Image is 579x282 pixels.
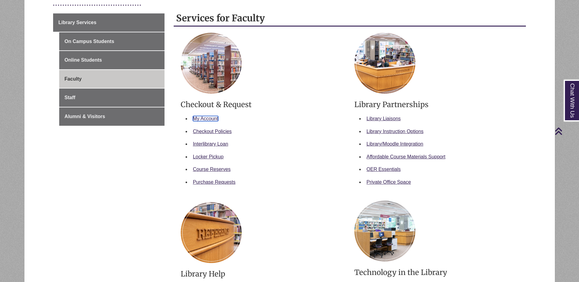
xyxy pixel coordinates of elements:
[53,13,165,126] div: Guide Page Menu
[367,116,401,121] a: Library Liaisons
[174,10,526,27] h2: Services for Faculty
[367,141,423,146] a: Library/Moodle Integration
[53,13,165,32] a: Library Services
[193,167,231,172] a: Course Reserves
[193,179,236,185] a: Purchase Requests
[555,127,577,135] a: Back to Top
[367,167,401,172] a: OER Essentials
[59,107,165,126] a: Alumni & Visitors
[367,129,424,134] a: Library Instruction Options
[193,154,224,159] a: Locker Pickup
[367,154,446,159] a: Affordable Course Materials Support
[193,141,228,146] a: Interlibrary Loan
[59,89,165,107] a: Staff
[193,129,232,134] a: Checkout Policies
[181,269,345,279] h3: Library Help
[354,268,519,277] h3: Technology in the Library
[58,20,96,25] span: Library Services
[59,70,165,88] a: Faculty
[181,100,345,109] h3: Checkout & Request
[367,179,411,185] a: Private Office Space
[59,51,165,69] a: Online Students
[354,100,519,109] h3: Library Partnerships
[59,32,165,51] a: On Campus Students
[193,116,218,121] a: My Account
